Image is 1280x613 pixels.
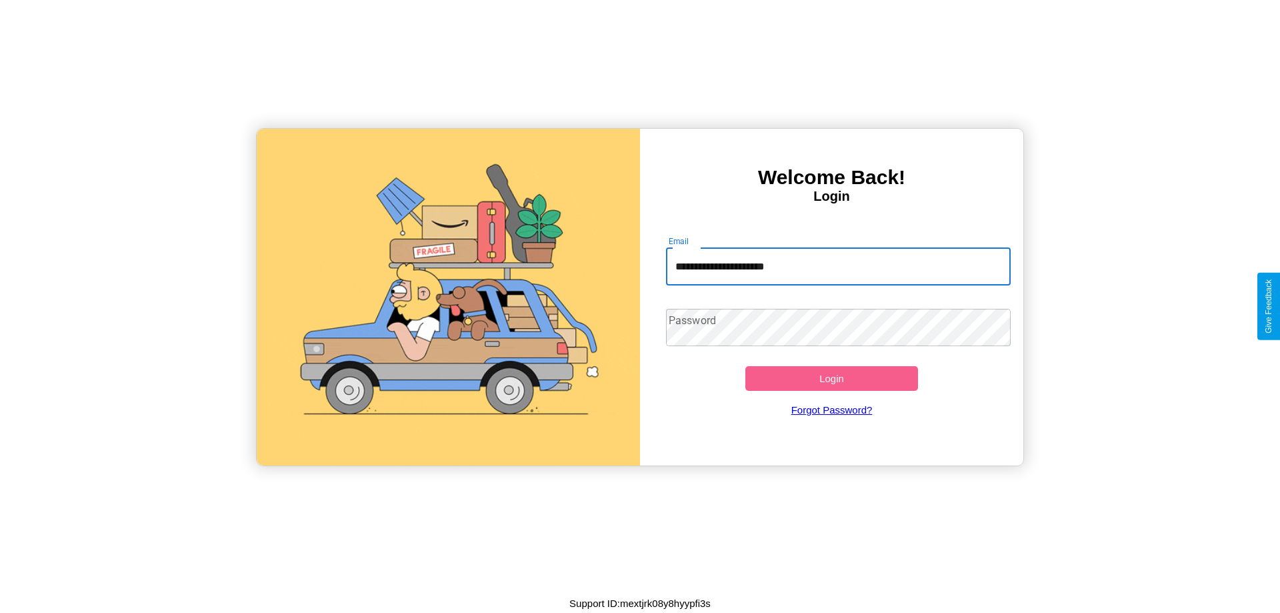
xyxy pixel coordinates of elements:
img: gif [257,129,640,466]
div: Give Feedback [1264,279,1273,334]
p: Support ID: mextjrk08y8hyypfi3s [569,594,711,612]
h4: Login [640,189,1023,204]
a: Forgot Password? [659,391,1005,429]
h3: Welcome Back! [640,166,1023,189]
label: Email [669,235,689,247]
button: Login [745,366,918,391]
